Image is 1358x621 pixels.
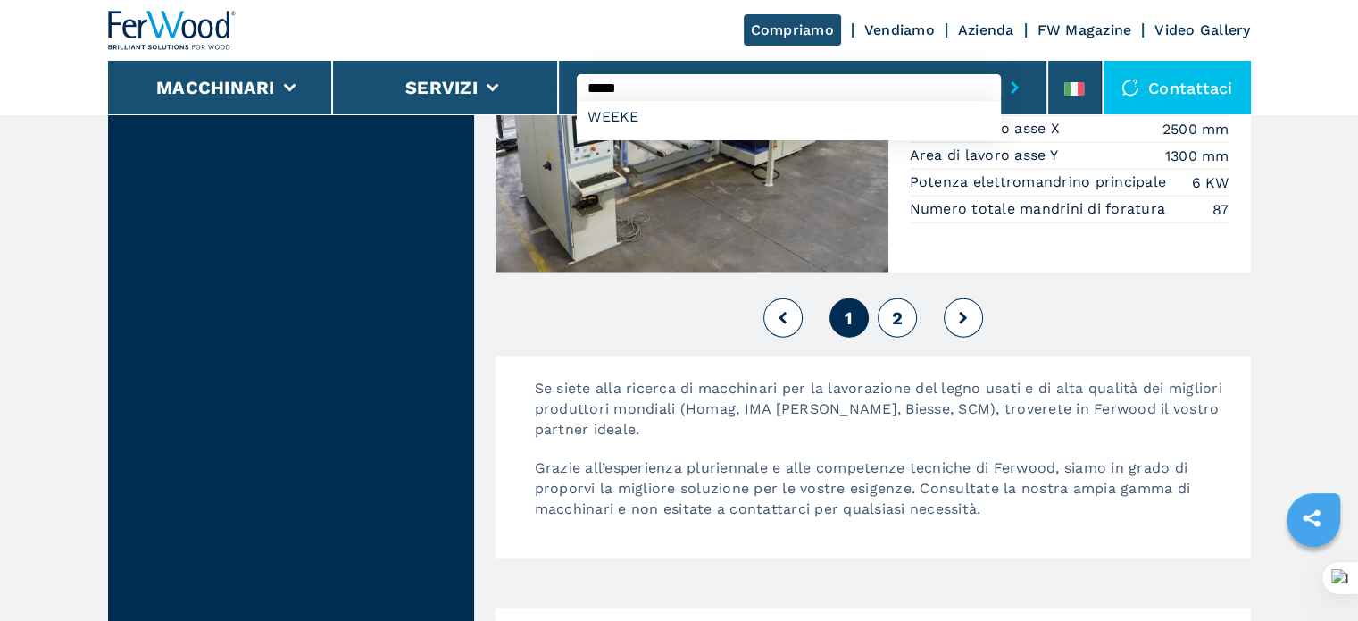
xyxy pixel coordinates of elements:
[1001,67,1029,108] button: submit-button
[744,14,841,46] a: Compriamo
[878,298,917,338] button: 2
[577,101,1001,133] div: WEEKE
[156,77,275,98] button: Macchinari
[910,172,1171,192] p: Potenza elettromandrino principale
[1212,199,1229,220] em: 87
[891,307,902,329] span: 2
[1282,541,1345,608] iframe: Chat
[1289,496,1334,541] a: sharethis
[1121,79,1139,97] img: Contattaci
[845,307,853,329] span: 1
[405,77,478,98] button: Servizi
[517,378,1251,457] p: Se siete alla ricerca di macchinari per la lavorazione del legno usati e di alta qualità dei migl...
[1165,146,1229,166] em: 1300 mm
[829,298,869,338] button: 1
[108,11,237,50] img: Ferwood
[1104,61,1251,114] div: Contattaci
[1037,21,1132,38] a: FW Magazine
[1192,172,1229,193] em: 6 KW
[910,199,1171,219] p: Numero totale mandrini di foratura
[1162,119,1229,139] em: 2500 mm
[958,21,1014,38] a: Azienda
[864,21,935,38] a: Vendiamo
[910,146,1063,165] p: Area di lavoro asse Y
[517,457,1251,537] p: Grazie all’esperienza pluriennale e alle competenze tecniche di Ferwood, siamo in grado di propor...
[1154,21,1250,38] a: Video Gallery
